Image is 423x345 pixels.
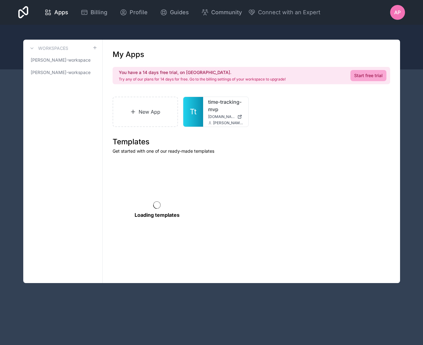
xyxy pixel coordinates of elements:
a: Start free trial [350,70,386,81]
button: Connect with an Expert [248,8,320,17]
span: Billing [91,8,107,17]
a: [DOMAIN_NAME] [208,114,243,119]
h1: Templates [113,137,390,147]
a: Billing [76,6,112,19]
span: AP [394,9,401,16]
p: Get started with one of our ready-made templates [113,148,390,154]
span: Tt [190,107,197,117]
span: [PERSON_NAME]-workspace [31,57,91,63]
p: Try any of our plans for 14 days for free. Go to the billing settings of your workspace to upgrade! [119,77,286,82]
a: Apps [39,6,73,19]
span: Guides [170,8,189,17]
a: Tt [183,97,203,127]
span: Connect with an Expert [258,8,320,17]
span: Community [211,8,242,17]
a: Profile [115,6,153,19]
a: [PERSON_NAME]-workspace [28,55,97,66]
span: [PERSON_NAME][EMAIL_ADDRESS][DOMAIN_NAME] [213,120,243,125]
p: Loading templates [135,211,180,219]
a: New App [113,97,178,127]
span: Apps [54,8,68,17]
a: Community [196,6,247,19]
span: [PERSON_NAME]-workspace [31,69,91,76]
a: Guides [155,6,194,19]
a: [PERSON_NAME]-workspace [28,67,97,78]
span: [DOMAIN_NAME] [208,114,235,119]
span: Profile [130,8,148,17]
h1: My Apps [113,50,144,59]
a: time-tracking-mvp [208,98,243,113]
h2: You have a 14 days free trial, on [GEOGRAPHIC_DATA]. [119,69,286,76]
a: Workspaces [28,45,68,52]
h3: Workspaces [38,45,68,51]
